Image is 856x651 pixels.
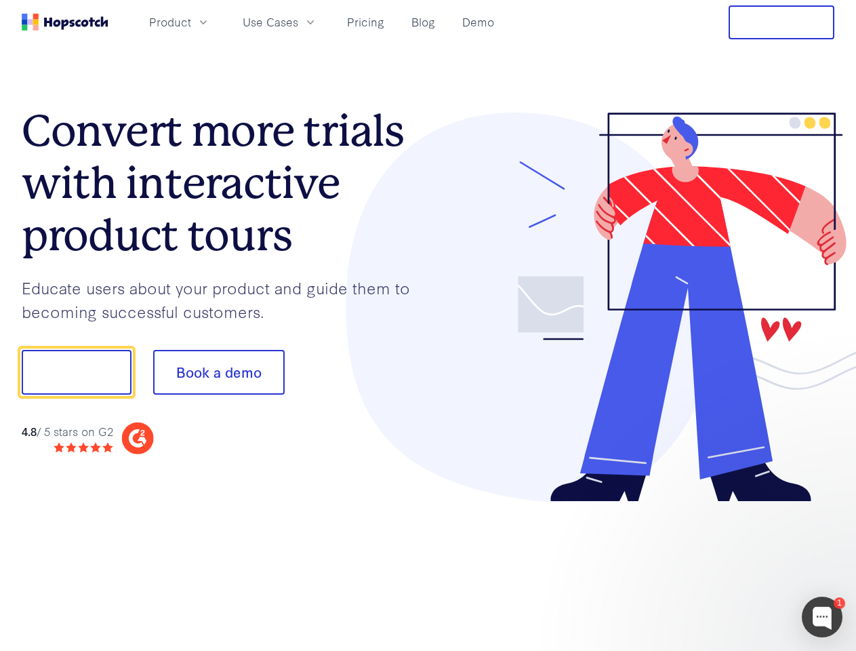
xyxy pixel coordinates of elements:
a: Blog [406,11,441,33]
button: Free Trial [729,5,834,39]
a: Pricing [342,11,390,33]
span: Use Cases [243,14,298,31]
button: Show me! [22,350,131,395]
button: Use Cases [235,11,325,33]
span: Product [149,14,191,31]
button: Product [141,11,218,33]
p: Educate users about your product and guide them to becoming successful customers. [22,276,428,323]
a: Home [22,14,108,31]
strong: 4.8 [22,423,37,439]
h1: Convert more trials with interactive product tours [22,105,428,261]
div: / 5 stars on G2 [22,423,113,440]
div: 1 [834,597,845,609]
button: Book a demo [153,350,285,395]
a: Demo [457,11,500,33]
